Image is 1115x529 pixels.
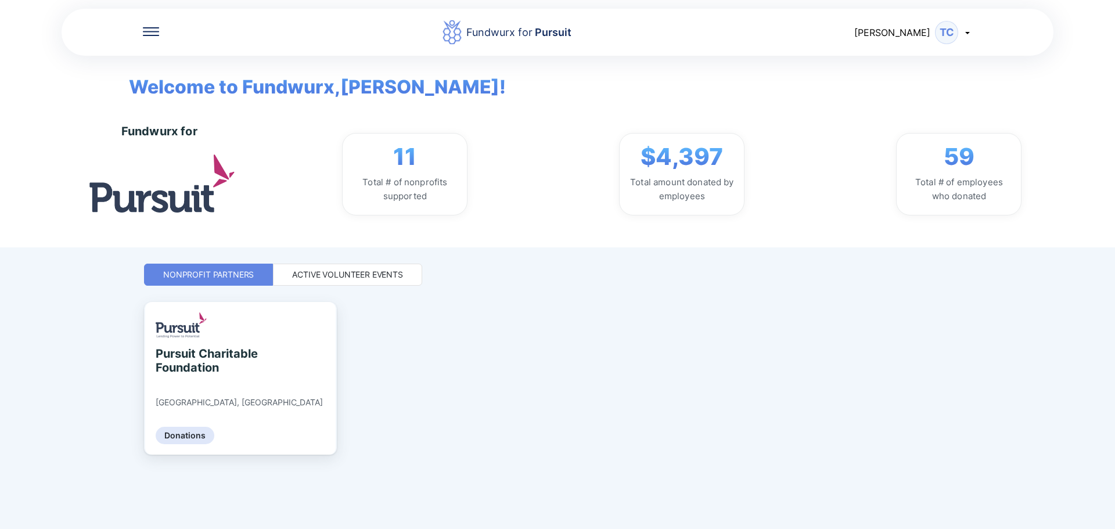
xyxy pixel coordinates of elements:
[854,27,930,38] span: [PERSON_NAME]
[935,21,958,44] div: TC
[89,154,235,212] img: logo.jpg
[121,124,197,138] div: Fundwurx for
[156,397,323,408] div: [GEOGRAPHIC_DATA], [GEOGRAPHIC_DATA]
[629,175,735,203] div: Total amount donated by employees
[393,143,416,171] span: 11
[533,26,571,38] span: Pursuit
[944,143,974,171] span: 59
[352,175,458,203] div: Total # of nonprofits supported
[111,56,506,101] span: Welcome to Fundwurx, [PERSON_NAME] !
[156,427,214,444] div: Donations
[156,347,262,375] div: Pursuit Charitable Foundation
[641,143,723,171] span: $4,397
[466,24,571,41] div: Fundwurx for
[163,269,254,280] div: Nonprofit Partners
[292,269,403,280] div: Active Volunteer Events
[906,175,1012,203] div: Total # of employees who donated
